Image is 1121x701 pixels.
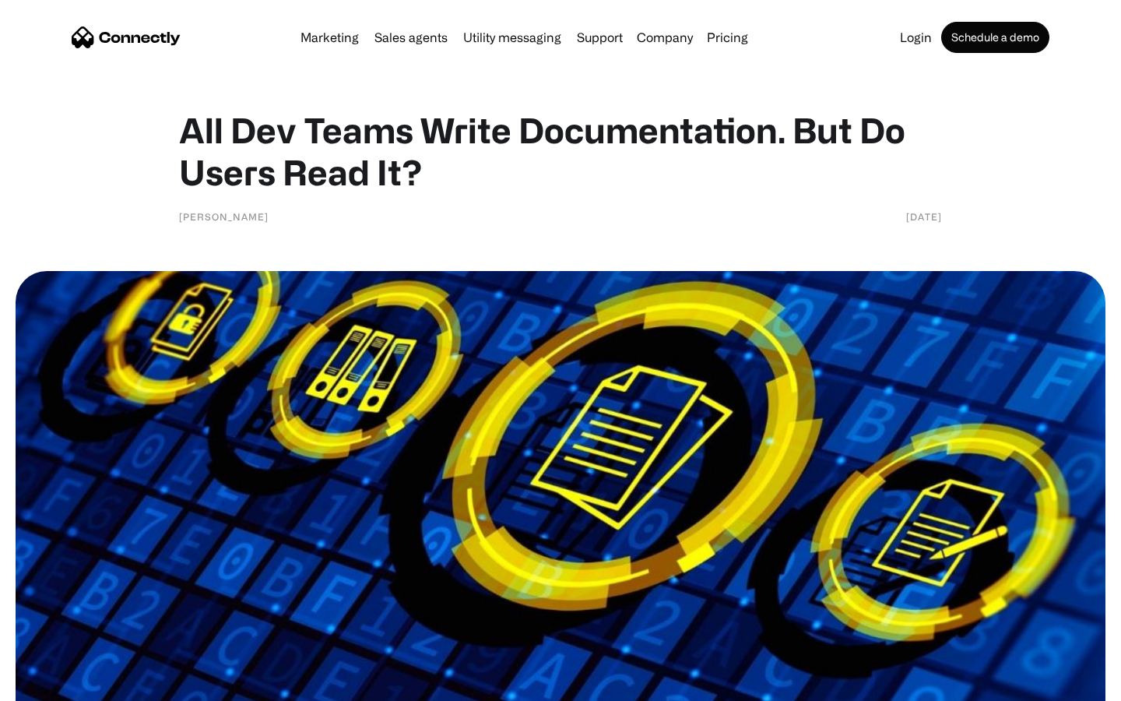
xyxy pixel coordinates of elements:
[894,31,938,44] a: Login
[632,26,698,48] div: Company
[16,674,93,696] aside: Language selected: English
[294,31,365,44] a: Marketing
[179,109,942,193] h1: All Dev Teams Write Documentation. But Do Users Read It?
[72,26,181,49] a: home
[701,31,754,44] a: Pricing
[31,674,93,696] ul: Language list
[906,209,942,224] div: [DATE]
[637,26,693,48] div: Company
[179,209,269,224] div: [PERSON_NAME]
[571,31,629,44] a: Support
[368,31,454,44] a: Sales agents
[457,31,568,44] a: Utility messaging
[941,22,1049,53] a: Schedule a demo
